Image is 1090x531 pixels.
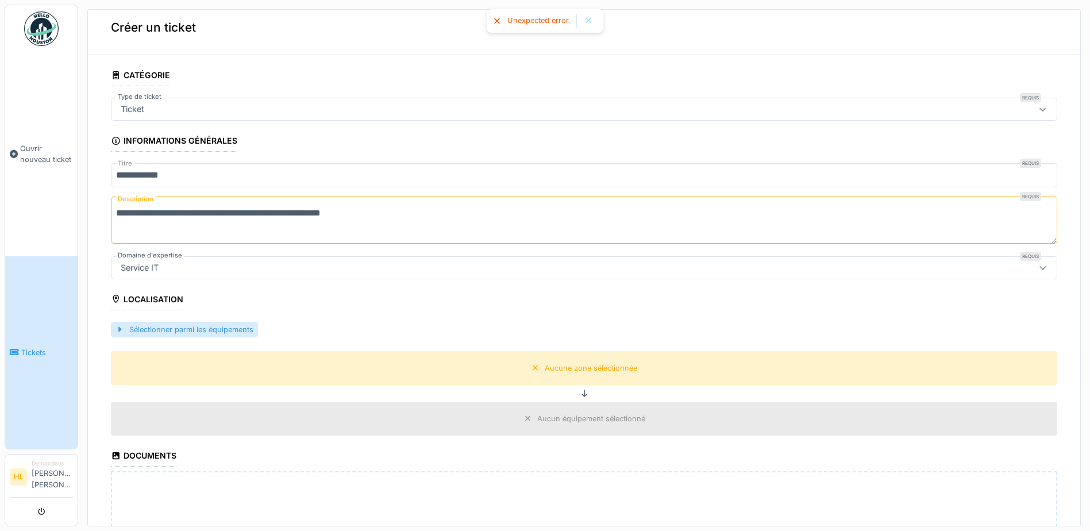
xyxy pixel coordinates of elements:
[111,67,170,86] div: Catégorie
[24,11,59,46] img: Badge_color-CXgf-gQk.svg
[21,347,73,358] span: Tickets
[111,322,258,337] div: Sélectionner parmi les équipements
[111,447,176,467] div: Documents
[10,459,73,498] a: HL Demandeur[PERSON_NAME] [PERSON_NAME]
[507,16,571,26] div: Unexpected error.
[111,132,237,152] div: Informations générales
[116,261,163,274] div: Service IT
[115,92,164,102] label: Type de ticket
[1020,252,1041,261] div: Requis
[115,159,134,168] label: Titre
[111,291,183,310] div: Localisation
[1020,192,1041,201] div: Requis
[10,468,27,486] li: HL
[545,363,637,374] div: Aucune zone sélectionnée
[5,256,78,449] a: Tickets
[32,459,73,468] div: Demandeur
[537,413,645,424] div: Aucun équipement sélectionné
[115,251,184,260] label: Domaine d'expertise
[32,459,73,495] li: [PERSON_NAME] [PERSON_NAME]
[115,192,156,206] label: Description
[1020,93,1041,102] div: Requis
[20,143,73,165] span: Ouvrir nouveau ticket
[116,103,149,116] div: Ticket
[1020,159,1041,168] div: Requis
[5,52,78,256] a: Ouvrir nouveau ticket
